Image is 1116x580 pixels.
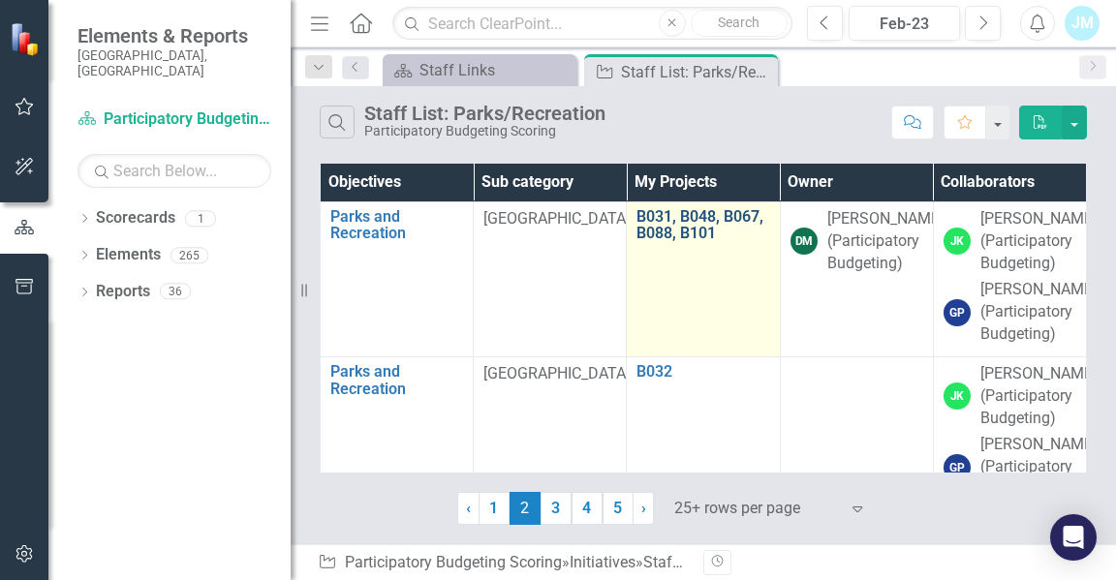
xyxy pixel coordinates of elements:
div: GP [944,299,971,326]
div: 265 [170,247,208,263]
a: 3 [541,492,572,525]
div: GP [944,454,971,481]
span: Elements & Reports [77,24,271,47]
img: ClearPoint Strategy [10,22,44,56]
div: » » [318,552,689,574]
div: [PERSON_NAME] (Participatory Budgeting) [980,279,1097,346]
input: Search ClearPoint... [392,7,792,41]
a: 1 [479,492,510,525]
td: Double-Click to Edit Right Click for Context Menu [321,201,474,356]
a: Parks and Recreation [330,363,463,397]
a: 5 [603,492,634,525]
td: Double-Click to Edit Right Click for Context Menu [321,356,474,511]
td: Double-Click to Edit [933,356,1086,511]
div: Staff Links [419,58,572,82]
div: Participatory Budgeting Scoring [364,124,605,138]
button: JM [1065,6,1100,41]
div: [PERSON_NAME] (Participatory Budgeting) [827,208,944,275]
td: Double-Click to Edit [474,356,627,511]
a: Staff Links [387,58,572,82]
div: 36 [160,284,191,300]
div: Staff List: Parks/Recreation [364,103,605,124]
a: B031, B048, B067, B088, B101 [636,208,769,242]
span: ‹ [466,499,471,517]
div: Staff List: Parks/Recreation [621,60,773,84]
div: [PERSON_NAME] (Participatory Budgeting) [980,208,1097,275]
span: › [641,499,646,517]
a: 4 [572,492,603,525]
button: Search [691,10,788,37]
div: Open Intercom Messenger [1050,514,1097,561]
td: Double-Click to Edit [933,201,1086,356]
a: Participatory Budgeting Scoring [345,553,562,571]
span: Search [718,15,759,30]
td: Double-Click to Edit [780,356,933,511]
a: Scorecards [96,207,175,229]
td: Double-Click to Edit [474,201,627,356]
span: 2 [510,492,541,525]
td: Double-Click to Edit Right Click for Context Menu [627,201,780,356]
div: DM [790,228,818,255]
input: Search Below... [77,154,271,188]
div: [PERSON_NAME] (Participatory Budgeting) [980,363,1097,430]
div: Staff List: Parks/Recreation [643,553,833,571]
span: [GEOGRAPHIC_DATA] [483,364,630,382]
div: JK [944,382,971,410]
a: Initiatives [570,553,635,571]
small: [GEOGRAPHIC_DATA], [GEOGRAPHIC_DATA] [77,47,271,79]
a: Reports [96,281,150,303]
button: Feb-23 [849,6,960,41]
a: B032 [636,363,769,381]
div: JK [944,228,971,255]
a: Participatory Budgeting Scoring [77,108,271,131]
div: [PERSON_NAME] (Participatory Budgeting) [980,434,1097,501]
a: Elements [96,244,161,266]
div: 1 [185,210,216,227]
td: Double-Click to Edit [780,201,933,356]
a: Parks and Recreation [330,208,463,242]
span: [GEOGRAPHIC_DATA] [483,209,630,228]
td: Double-Click to Edit Right Click for Context Menu [627,356,780,511]
div: Feb-23 [855,13,953,36]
